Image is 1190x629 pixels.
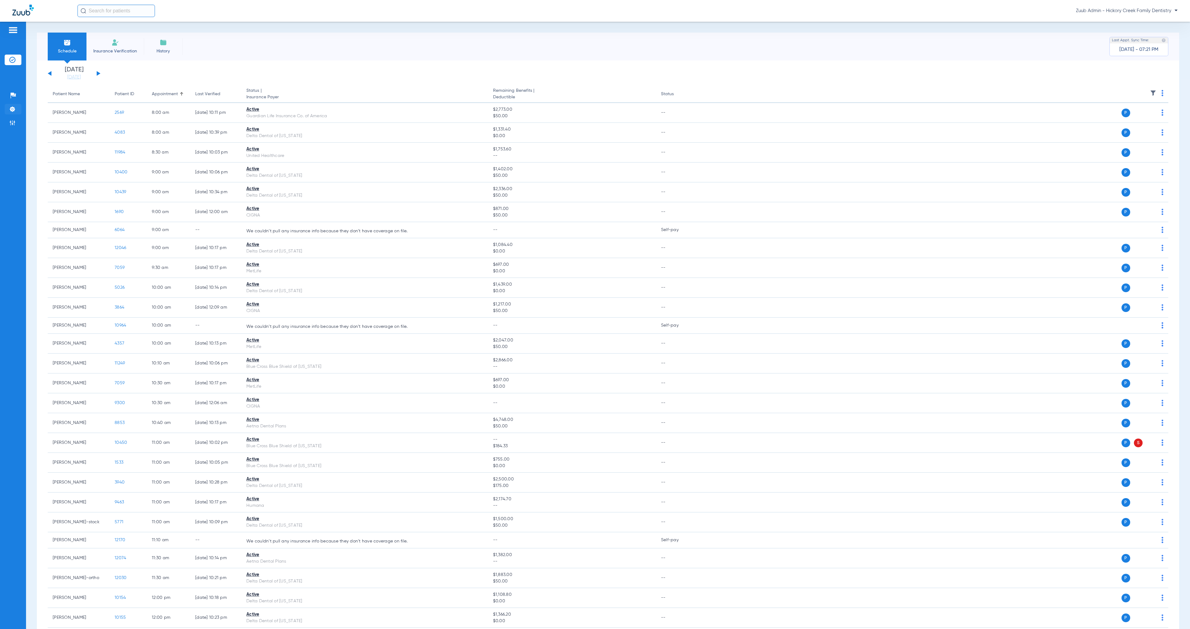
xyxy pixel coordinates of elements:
span: P [1122,264,1130,272]
td: Self-pay [656,318,698,334]
td: [PERSON_NAME] [48,298,110,318]
td: -- [656,103,698,123]
td: [DATE] 10:21 PM [190,568,241,588]
span: Zuub Admin - Hickory Creek Family Dentistry [1076,8,1178,14]
div: Delta Dental of [US_STATE] [246,483,483,489]
div: United Healthcare [246,153,483,159]
div: Patient ID [115,91,134,97]
td: [DATE] 10:34 PM [190,182,241,202]
span: P [1122,128,1130,137]
span: -- [493,401,498,405]
span: 7059 [115,265,125,270]
img: Zuub Logo [12,5,34,16]
span: P [1122,339,1130,348]
span: $1,084.40 [493,242,651,248]
span: $50.00 [493,172,651,179]
td: [PERSON_NAME] [48,373,110,393]
span: P [1122,359,1130,368]
td: [DATE] 10:06 PM [190,163,241,182]
span: 1690 [115,210,124,214]
td: [DATE] 12:09 AM [190,298,241,318]
span: 10450 [115,440,127,445]
span: $1,883.00 [493,572,651,578]
span: $2,500.00 [493,476,651,483]
span: $50.00 [493,522,651,529]
input: Search for patients [77,5,155,17]
div: MetLife [246,268,483,274]
span: 8853 [115,421,125,425]
td: -- [656,393,698,413]
div: MetLife [246,383,483,390]
td: [DATE] 10:17 PM [190,493,241,512]
td: -- [656,433,698,453]
img: group-dot-blue.svg [1161,400,1163,406]
td: -- [656,143,698,163]
td: [PERSON_NAME] [48,433,110,453]
span: 11984 [115,150,125,154]
span: $1,500.00 [493,516,651,522]
td: 11:10 AM [147,532,190,548]
td: [PERSON_NAME] [48,532,110,548]
div: Aetna Dental Plans [246,558,483,565]
div: Delta Dental of [US_STATE] [246,133,483,139]
td: -- [656,354,698,373]
td: -- [190,318,241,334]
td: [PERSON_NAME] [48,123,110,143]
span: Insurance Payer [246,94,483,100]
span: 12046 [115,246,126,250]
td: [DATE] 10:03 PM [190,143,241,163]
span: $0.00 [493,288,651,294]
td: 9:00 AM [147,238,190,258]
span: 12030 [115,576,126,580]
p: We couldn’t pull any insurance info because they don’t have coverage on file. [246,229,483,233]
div: Delta Dental of [US_STATE] [246,288,483,294]
span: P [1122,379,1130,388]
th: Status [656,86,698,103]
td: 11:30 AM [147,568,190,588]
td: [PERSON_NAME] [48,143,110,163]
img: group-dot-blue.svg [1161,109,1163,116]
td: 10:00 AM [147,278,190,298]
span: $2,174.70 [493,496,651,502]
p: We couldn’t pull any insurance info because they don’t have coverage on file. [246,324,483,329]
div: Blue Cross Blue Shield of [US_STATE] [246,364,483,370]
span: $50.00 [493,113,651,119]
img: group-dot-blue.svg [1161,614,1163,621]
span: P [1122,478,1130,487]
div: MetLife [246,344,483,350]
div: Appointment [152,91,185,97]
span: $50.00 [493,578,651,585]
span: 10400 [115,170,127,174]
td: [PERSON_NAME] [48,182,110,202]
td: 8:00 AM [147,123,190,143]
td: -- [656,202,698,222]
span: $50.00 [493,308,651,314]
td: [PERSON_NAME]-stock [48,512,110,532]
td: [DATE] 10:06 PM [190,354,241,373]
div: Active [246,417,483,423]
td: [PERSON_NAME] [48,354,110,373]
div: Active [246,476,483,483]
img: group-dot-blue.svg [1161,245,1163,251]
span: P [1122,303,1130,312]
img: group-dot-blue.svg [1161,189,1163,195]
span: $50.00 [493,344,651,350]
td: [PERSON_NAME] [48,258,110,278]
span: -- [493,228,498,232]
div: Delta Dental of [US_STATE] [246,192,483,199]
span: -- [493,502,651,509]
td: 8:30 AM [147,143,190,163]
th: Status | [241,86,488,103]
div: Active [246,166,483,172]
td: [PERSON_NAME] [48,393,110,413]
span: $1,402.00 [493,166,651,172]
span: P [1122,439,1130,447]
td: -- [656,123,698,143]
span: $697.00 [493,261,651,268]
span: P [1122,188,1130,197]
span: $4,748.00 [493,417,651,423]
td: [DATE] 10:13 PM [190,334,241,354]
td: 9:00 AM [147,222,190,238]
span: $2,047.00 [493,337,651,344]
td: -- [656,548,698,568]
